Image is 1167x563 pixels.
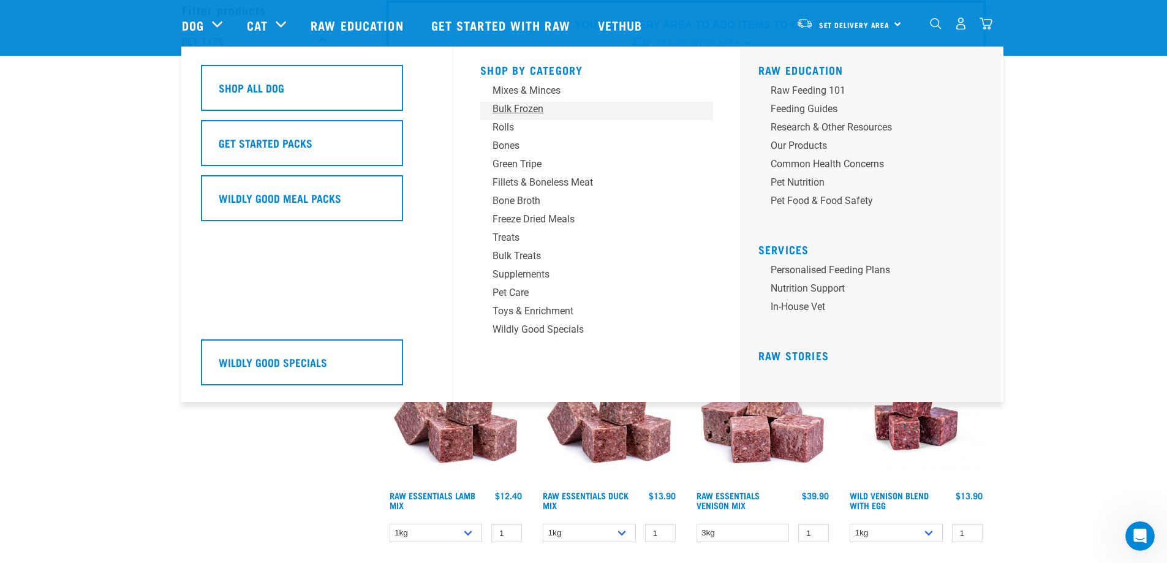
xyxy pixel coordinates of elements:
[493,322,684,337] div: Wildly Good Specials
[798,524,829,543] input: 1
[758,194,991,212] a: Pet Food & Food Safety
[493,102,684,116] div: Bulk Frozen
[1125,521,1155,551] iframe: Intercom live chat
[758,83,991,102] a: Raw Feeding 101
[758,175,991,194] a: Pet Nutrition
[758,120,991,138] a: Research & Other Resources
[480,194,713,212] a: Bone Broth
[493,138,684,153] div: Bones
[758,102,991,120] a: Feeding Guides
[390,493,475,507] a: Raw Essentials Lamb Mix
[493,212,684,227] div: Freeze Dried Meals
[491,524,522,543] input: 1
[649,491,676,501] div: $13.90
[480,175,713,194] a: Fillets & Boneless Meat
[480,212,713,230] a: Freeze Dried Meals
[771,138,962,153] div: Our Products
[693,346,833,485] img: 1113 RE Venison Mix 01
[540,346,679,485] img: ?1041 RE Lamb Mix 01
[493,157,684,172] div: Green Tripe
[201,339,434,395] a: Wildly Good Specials
[980,17,992,30] img: home-icon@2x.png
[493,194,684,208] div: Bone Broth
[298,1,418,50] a: Raw Education
[480,120,713,138] a: Rolls
[771,102,962,116] div: Feeding Guides
[586,1,658,50] a: Vethub
[930,18,942,29] img: home-icon-1@2x.png
[201,120,434,175] a: Get Started Packs
[819,23,890,27] span: Set Delivery Area
[480,267,713,285] a: Supplements
[182,16,204,34] a: Dog
[645,524,676,543] input: 1
[495,491,522,501] div: $12.40
[493,285,684,300] div: Pet Care
[247,16,268,34] a: Cat
[758,67,844,73] a: Raw Education
[201,65,434,120] a: Shop All Dog
[954,17,967,30] img: user.png
[480,83,713,102] a: Mixes & Minces
[480,322,713,341] a: Wildly Good Specials
[543,493,629,507] a: Raw Essentials Duck Mix
[480,285,713,304] a: Pet Care
[956,491,983,501] div: $13.90
[480,230,713,249] a: Treats
[493,249,684,263] div: Bulk Treats
[480,304,713,322] a: Toys & Enrichment
[802,491,829,501] div: $39.90
[493,230,684,245] div: Treats
[493,304,684,319] div: Toys & Enrichment
[493,267,684,282] div: Supplements
[758,352,829,358] a: Raw Stories
[796,18,813,29] img: van-moving.png
[480,64,713,74] h5: Shop By Category
[219,135,312,151] h5: Get Started Packs
[758,138,991,157] a: Our Products
[758,157,991,175] a: Common Health Concerns
[850,493,929,507] a: Wild Venison Blend with Egg
[480,138,713,157] a: Bones
[493,120,684,135] div: Rolls
[219,80,284,96] h5: Shop All Dog
[697,493,760,507] a: Raw Essentials Venison Mix
[758,243,991,253] h5: Services
[219,354,327,370] h5: Wildly Good Specials
[771,120,962,135] div: Research & Other Resources
[771,175,962,190] div: Pet Nutrition
[847,346,986,485] img: Venison Egg 1616
[493,83,684,98] div: Mixes & Minces
[480,249,713,267] a: Bulk Treats
[952,524,983,543] input: 1
[419,1,586,50] a: Get started with Raw
[758,300,991,318] a: In-house vet
[480,102,713,120] a: Bulk Frozen
[493,175,684,190] div: Fillets & Boneless Meat
[758,263,991,281] a: Personalised Feeding Plans
[480,157,713,175] a: Green Tripe
[758,281,991,300] a: Nutrition Support
[771,157,962,172] div: Common Health Concerns
[387,346,526,485] img: ?1041 RE Lamb Mix 01
[771,194,962,208] div: Pet Food & Food Safety
[771,83,962,98] div: Raw Feeding 101
[219,190,341,206] h5: Wildly Good Meal Packs
[201,175,434,230] a: Wildly Good Meal Packs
